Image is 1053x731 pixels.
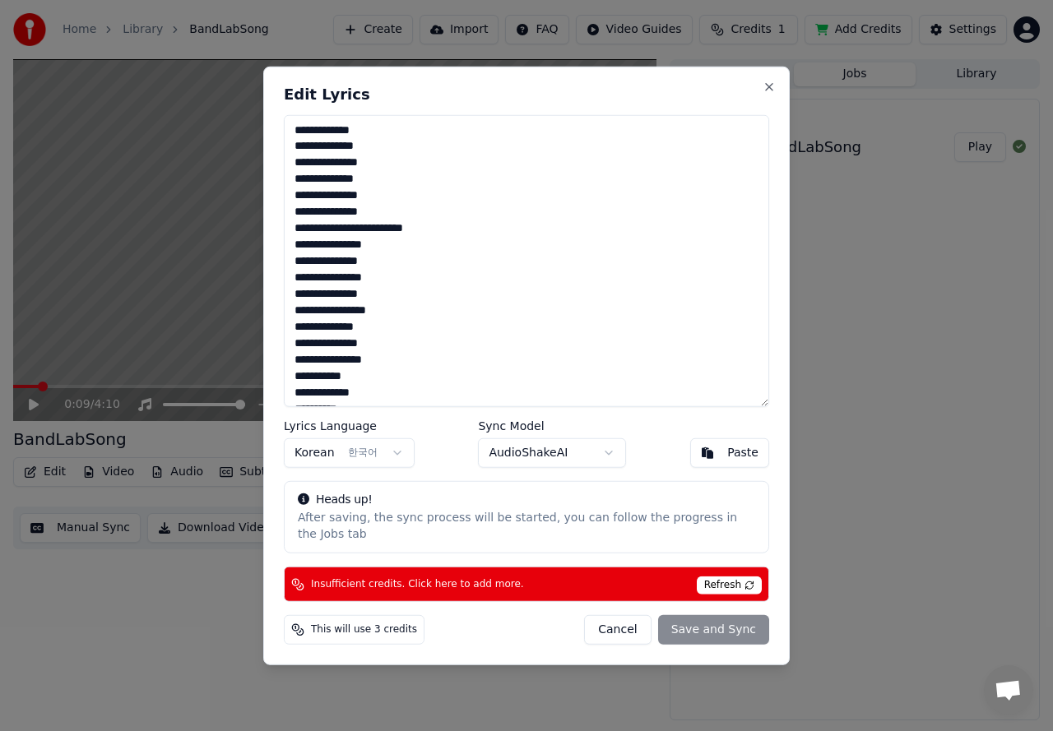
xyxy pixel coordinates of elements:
h2: Edit Lyrics [284,86,769,101]
label: Lyrics Language [284,420,415,432]
div: After saving, the sync process will be started, you can follow the progress in the Jobs tab [298,510,755,543]
span: This will use 3 credits [311,623,417,636]
span: Insufficient credits. Click here to add more. [311,577,524,590]
button: Paste [690,438,769,468]
button: Cancel [584,615,651,645]
div: Heads up! [298,492,755,508]
label: Sync Model [478,420,626,432]
div: Paste [727,445,758,461]
span: Refresh [697,576,762,595]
